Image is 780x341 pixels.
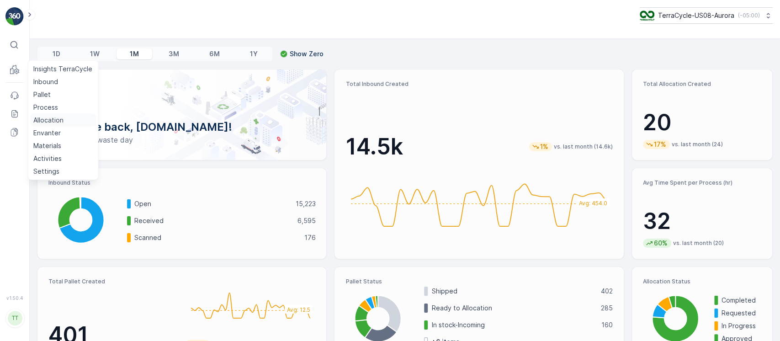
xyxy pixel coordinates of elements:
[722,321,761,330] p: In Progress
[345,133,403,160] p: 14.5k
[5,303,24,334] button: TT
[640,11,654,21] img: image_ci7OI47.png
[673,240,724,247] p: vs. last month (20)
[643,208,761,235] p: 32
[5,7,24,26] img: logo
[431,287,594,296] p: Shipped
[53,49,60,59] p: 1D
[643,278,761,285] p: Allocation Status
[431,304,594,313] p: Ready to Allocation
[52,120,312,134] p: Welcome back, [DOMAIN_NAME]!
[297,216,315,225] p: 6,595
[431,320,595,330] p: In stock-Incoming
[130,49,139,59] p: 1M
[653,140,667,149] p: 17%
[643,109,761,136] p: 20
[345,278,612,285] p: Pallet Status
[601,304,613,313] p: 285
[134,216,291,225] p: Received
[722,296,761,305] p: Completed
[601,320,613,330] p: 160
[643,179,761,186] p: Avg Time Spent per Process (hr)
[554,143,613,150] p: vs. last month (14.6k)
[643,80,761,88] p: Total Allocation Created
[169,49,179,59] p: 3M
[249,49,257,59] p: 1Y
[640,7,773,24] button: TerraCycle-US08-Aurora(-05:00)
[5,295,24,301] span: v 1.50.4
[738,12,760,19] p: ( -05:00 )
[209,49,220,59] p: 6M
[601,287,613,296] p: 402
[672,141,723,148] p: vs. last month (24)
[295,199,315,208] p: 15,223
[48,179,315,186] p: Inbound Status
[48,278,178,285] p: Total Pallet Created
[8,311,22,325] div: TT
[90,49,100,59] p: 1W
[52,134,312,145] p: Have a zero-waste day
[722,309,761,318] p: Requested
[304,233,315,242] p: 176
[539,142,549,151] p: 1%
[345,80,612,88] p: Total Inbound Created
[290,49,324,59] p: Show Zero
[653,239,669,248] p: 60%
[658,11,734,20] p: TerraCycle-US08-Aurora
[134,233,298,242] p: Scanned
[134,199,289,208] p: Open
